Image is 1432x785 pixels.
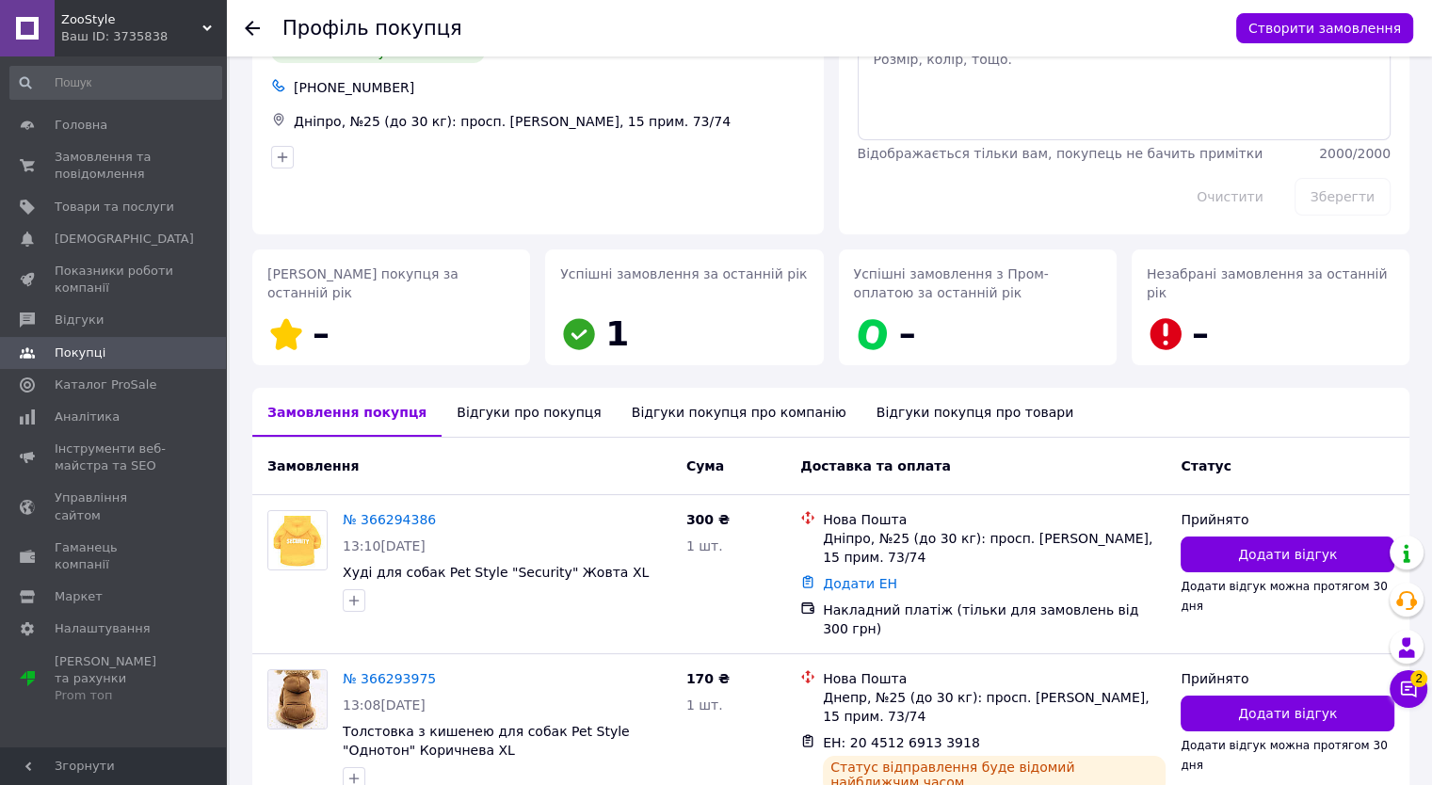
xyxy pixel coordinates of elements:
span: Успішні замовлення з Пром-оплатою за останній рік [854,266,1049,300]
span: Додати відгук можна протягом 30 дня [1181,580,1387,612]
a: № 366293975 [343,671,436,686]
span: – [1192,314,1209,353]
span: 300 ₴ [686,512,730,527]
span: Доставка та оплата [800,458,951,473]
span: Успішні замовлення за останній рік [560,266,807,281]
span: Гаманець компанії [55,539,174,573]
div: Відгуки покупця про компанію [617,388,861,437]
span: 2 [1410,665,1427,682]
a: Додати ЕН [823,576,897,591]
span: Незабрані замовлення за останній рік [1147,266,1388,300]
a: Фото товару [267,510,328,570]
div: [PHONE_NUMBER] [290,74,809,101]
div: Prom топ [55,687,174,704]
span: 2000 / 2000 [1319,146,1391,161]
span: Статус [1181,458,1231,473]
span: Замовлення та повідомлення [55,149,174,183]
span: Маркет [55,588,103,605]
span: ЕН: 20 4512 6913 3918 [823,735,980,750]
div: Повернутися назад [245,19,260,38]
button: Чат з покупцем2 [1390,670,1427,708]
span: Додати відгук [1238,704,1337,723]
span: Додати відгук можна протягом 30 дня [1181,739,1387,771]
div: Дніпро, №25 (до 30 кг): просп. [PERSON_NAME], 15 прим. 73/74 [823,529,1166,567]
div: Накладний платіж (тільки для замовлень від 300 грн) [823,601,1166,638]
button: Додати відгук [1181,696,1394,731]
span: Інструменти веб-майстра та SEO [55,441,174,474]
span: 13:08[DATE] [343,697,426,713]
span: ZooStyle [61,11,202,28]
span: Управління сайтом [55,489,174,523]
div: Відгуки про покупця [442,388,616,437]
img: Фото товару [268,511,327,569]
a: Худі для собак Pet Style "Security" Жовта XL [343,565,649,580]
span: Показники роботи компанії [55,263,174,296]
span: 1 шт. [686,697,723,713]
div: Нова Пошта [823,669,1166,688]
span: Cума [686,458,724,473]
div: Відгуки покупця про товари [861,388,1088,437]
span: [PERSON_NAME] покупця за останній рік [267,266,459,300]
img: Фото товару [268,670,327,729]
div: Дніпро, №25 (до 30 кг): просп. [PERSON_NAME], 15 прим. 73/74 [290,108,809,135]
div: Замовлення покупця [252,388,442,437]
span: – [899,314,916,353]
span: Покупці [55,344,105,361]
span: Товари та послуги [55,199,174,216]
div: Прийнято [1181,510,1394,529]
a: № 366294386 [343,512,436,527]
span: 1 [605,314,629,353]
span: 13:10[DATE] [343,538,426,553]
span: – [313,314,330,353]
h1: Профіль покупця [282,17,462,40]
div: Нова Пошта [823,510,1166,529]
a: Толстовка з кишенею для собак Pet Style "Однотон" Коричнева XL [343,724,630,758]
span: Відображається тільки вам, покупець не бачить примітки [858,146,1263,161]
input: Пошук [9,66,222,100]
span: Головна [55,117,107,134]
span: 1 шт. [686,538,723,553]
button: Створити замовлення [1236,13,1413,43]
span: Відгуки [55,312,104,328]
span: Замовлення [267,458,359,473]
span: 170 ₴ [686,671,730,686]
span: Аналітика [55,409,120,425]
a: Фото товару [267,669,328,729]
button: Додати відгук [1181,537,1394,572]
div: Ваш ID: 3735838 [61,28,226,45]
span: Налаштування [55,620,151,637]
div: Прийнято [1181,669,1394,688]
span: [PERSON_NAME] та рахунки [55,653,174,705]
span: Каталог ProSale [55,376,156,393]
span: [DEMOGRAPHIC_DATA] [55,231,194,248]
div: Днепр, №25 (до 30 кг): просп. [PERSON_NAME], 15 прим. 73/74 [823,688,1166,726]
span: Додати відгук [1238,545,1337,564]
